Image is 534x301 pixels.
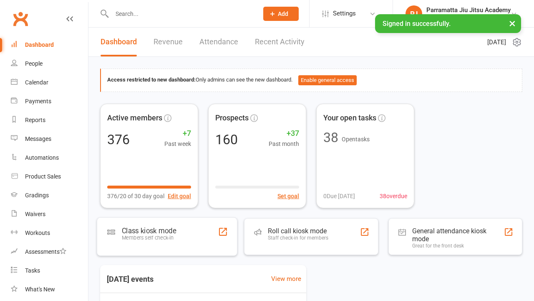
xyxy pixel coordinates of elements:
[25,192,49,199] div: Gradings
[25,135,51,142] div: Messages
[11,186,88,205] a: Gradings
[107,112,162,124] span: Active members
[100,272,160,287] h3: [DATE] events
[11,54,88,73] a: People
[11,36,88,54] a: Dashboard
[199,28,238,56] a: Attendance
[333,4,356,23] span: Settings
[11,130,88,148] a: Messages
[323,191,355,201] span: 0 Due [DATE]
[323,112,376,124] span: Your open tasks
[25,117,45,123] div: Reports
[11,111,88,130] a: Reports
[268,227,328,235] div: Roll call kiosk mode
[164,128,191,140] span: +7
[168,191,191,201] button: Edit goal
[426,14,511,21] div: Parramatta Jiu Jitsu Academy
[215,133,238,146] div: 160
[268,235,328,241] div: Staff check-in for members
[11,205,88,224] a: Waivers
[11,73,88,92] a: Calendar
[107,133,130,146] div: 376
[11,148,88,167] a: Automations
[505,14,520,32] button: ×
[25,230,50,236] div: Workouts
[107,75,516,85] div: Only admins can see the new dashboard.
[298,75,357,85] button: Enable general access
[487,37,506,47] span: [DATE]
[269,128,299,140] span: +37
[25,60,43,67] div: People
[323,131,338,144] div: 38
[25,41,54,48] div: Dashboard
[11,167,88,186] a: Product Sales
[107,191,164,201] span: 376/20 of 30 day goal
[25,154,59,161] div: Automations
[263,7,299,21] button: Add
[255,28,305,56] a: Recent Activity
[107,77,196,83] strong: Access restricted to new dashboard:
[11,280,88,299] a: What's New
[271,274,301,284] a: View more
[25,79,48,86] div: Calendar
[426,6,511,14] div: Parramatta Jiu Jitsu Academy
[154,28,183,56] a: Revenue
[406,5,422,22] div: PJ
[380,191,407,201] span: 38 overdue
[11,92,88,111] a: Payments
[25,173,61,180] div: Product Sales
[412,227,504,243] div: General attendance kiosk mode
[215,112,249,124] span: Prospects
[25,267,40,274] div: Tasks
[122,235,176,241] div: Members self check-in
[278,10,288,17] span: Add
[25,286,55,293] div: What's New
[383,20,451,28] span: Signed in successfully.
[11,224,88,242] a: Workouts
[122,226,176,235] div: Class kiosk mode
[25,248,66,255] div: Assessments
[109,8,252,20] input: Search...
[269,139,299,148] span: Past month
[342,136,370,143] span: Open tasks
[11,242,88,261] a: Assessments
[10,8,31,29] a: Clubworx
[11,261,88,280] a: Tasks
[164,139,191,148] span: Past week
[25,98,51,105] div: Payments
[412,243,504,249] div: Great for the front desk
[25,211,45,217] div: Waivers
[101,28,137,56] a: Dashboard
[277,191,299,201] button: Set goal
